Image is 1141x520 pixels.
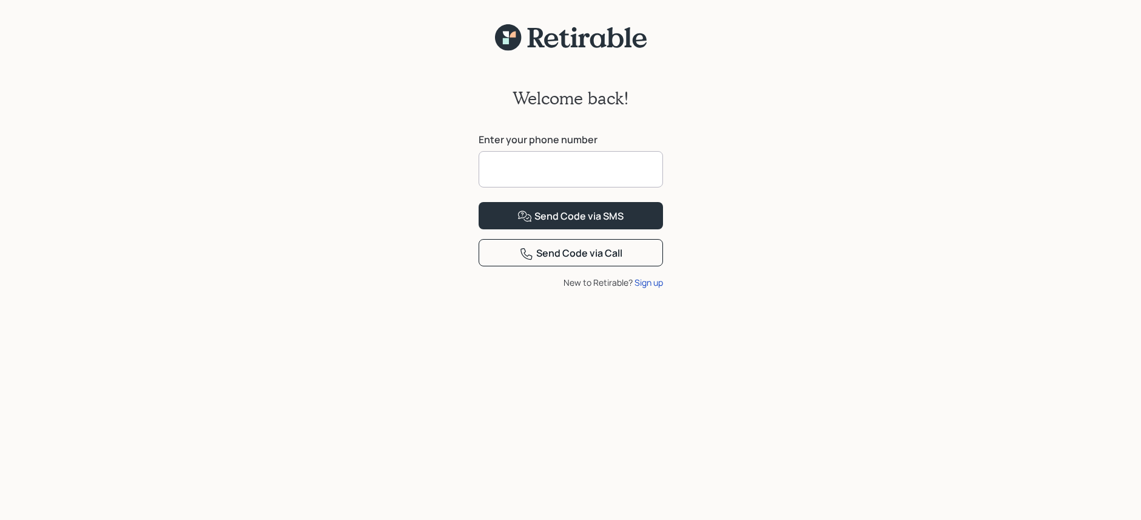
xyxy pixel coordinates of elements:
h2: Welcome back! [513,88,629,109]
div: Sign up [634,276,663,289]
button: Send Code via Call [479,239,663,266]
div: Send Code via Call [519,246,622,261]
label: Enter your phone number [479,133,663,146]
button: Send Code via SMS [479,202,663,229]
div: Send Code via SMS [517,209,624,224]
div: New to Retirable? [479,276,663,289]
